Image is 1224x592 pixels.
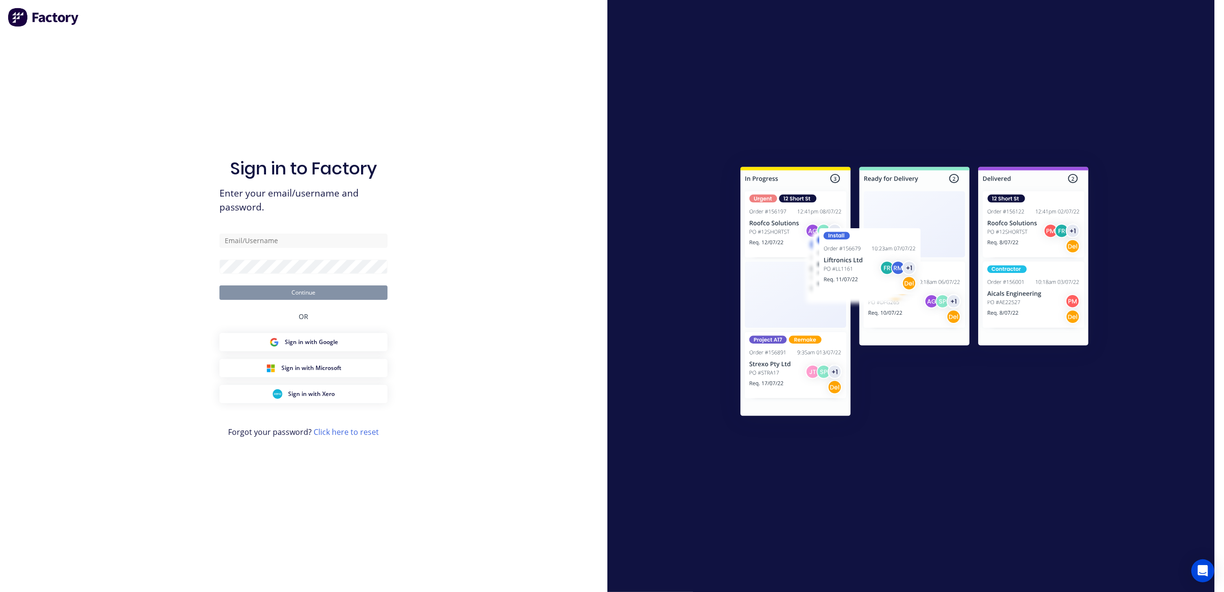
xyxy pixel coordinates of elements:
[219,285,388,300] button: Continue
[219,186,388,214] span: Enter your email/username and password.
[266,363,276,373] img: Microsoft Sign in
[269,337,279,347] img: Google Sign in
[219,234,388,248] input: Email/Username
[314,427,379,437] a: Click here to reset
[228,426,379,438] span: Forgot your password?
[219,359,388,377] button: Microsoft Sign inSign in with Microsoft
[219,333,388,351] button: Google Sign inSign in with Google
[288,390,335,398] span: Sign in with Xero
[1191,559,1214,582] div: Open Intercom Messenger
[230,158,377,179] h1: Sign in to Factory
[299,300,308,333] div: OR
[281,364,341,372] span: Sign in with Microsoft
[719,148,1110,439] img: Sign in
[273,389,282,399] img: Xero Sign in
[219,385,388,403] button: Xero Sign inSign in with Xero
[285,338,338,346] span: Sign in with Google
[8,8,80,27] img: Factory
